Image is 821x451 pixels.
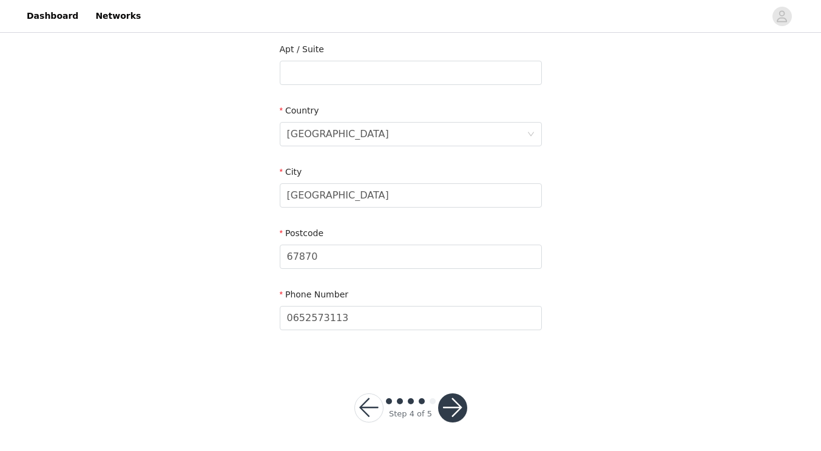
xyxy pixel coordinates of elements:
label: Apt / Suite [280,44,324,54]
a: Dashboard [19,2,86,30]
div: France [287,123,389,146]
div: avatar [776,7,788,26]
label: Postcode [280,228,324,238]
i: icon: down [527,131,535,139]
a: Networks [88,2,148,30]
label: City [280,167,302,177]
label: Phone Number [280,290,349,299]
div: Step 4 of 5 [389,408,432,420]
label: Country [280,106,319,115]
